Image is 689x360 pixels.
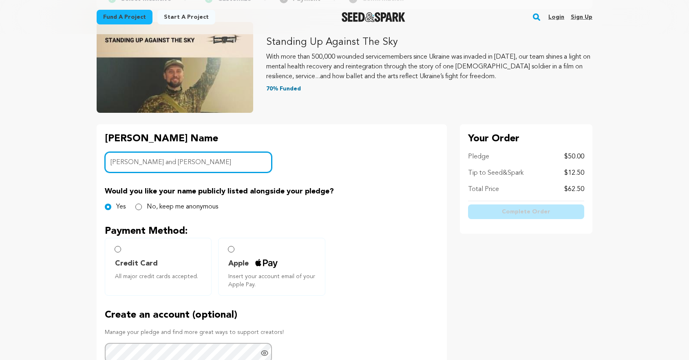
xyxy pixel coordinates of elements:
[564,168,584,178] p: $12.50
[255,259,278,268] img: credit card icons
[97,10,152,24] a: Fund a project
[468,204,584,219] button: Complete Order
[266,52,592,81] p: With more than 500,000 wounded servicemembers since Ukraine was invaded in [DATE], our team shine...
[105,225,439,238] p: Payment Method:
[266,85,592,93] p: 70% Funded
[105,309,439,322] p: Create an account (optional)
[266,36,592,49] p: Standing Up Against The Sky
[468,152,489,162] p: Pledge
[105,328,439,336] p: Manage your pledge and find more great ways to support creators!
[228,258,249,269] span: Apple
[502,208,550,216] span: Complete Order
[105,186,439,197] p: Would you like your name publicly listed alongside your pledge?
[116,202,126,212] label: Yes
[548,11,564,24] a: Login
[97,22,253,113] img: Standing Up Against The Sky image
[468,132,584,145] p: Your Order
[115,272,205,281] span: All major credit cards accepted.
[564,152,584,162] p: $50.00
[105,152,272,173] input: Backer Name
[105,132,272,145] p: [PERSON_NAME] Name
[342,12,406,22] img: Seed&Spark Logo Dark Mode
[147,202,218,212] label: No, keep me anonymous
[342,12,406,22] a: Seed&Spark Homepage
[468,168,523,178] p: Tip to Seed&Spark
[157,10,215,24] a: Start a project
[564,184,584,194] p: $62.50
[468,184,499,194] p: Total Price
[115,258,158,269] span: Credit Card
[228,272,318,289] span: Insert your account email of your Apple Pay.
[571,11,592,24] a: Sign up
[261,349,269,357] a: Show password as plain text. Warning: this will display your password on the screen.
